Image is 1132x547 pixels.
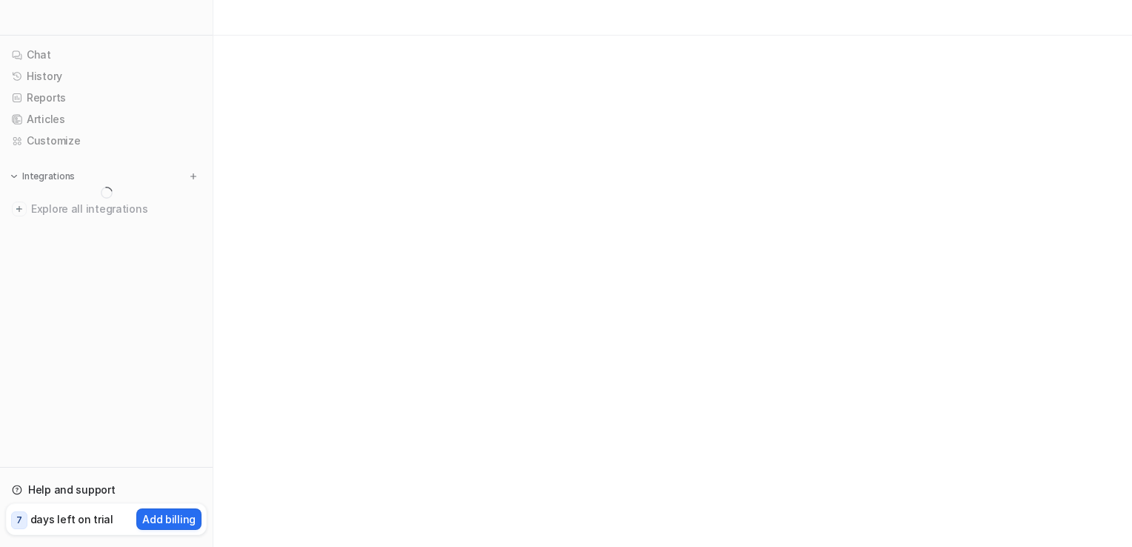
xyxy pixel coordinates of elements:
p: Add billing [142,511,196,527]
span: Explore all integrations [31,197,201,221]
a: Customize [6,130,207,151]
a: Reports [6,87,207,108]
p: Integrations [22,170,75,182]
p: days left on trial [30,511,113,527]
p: 7 [16,514,22,527]
button: Integrations [6,169,79,184]
button: Add billing [136,508,202,530]
img: expand menu [9,171,19,182]
a: Help and support [6,480,207,500]
a: Articles [6,109,207,130]
a: Explore all integrations [6,199,207,219]
a: History [6,66,207,87]
img: explore all integrations [12,202,27,216]
a: Chat [6,44,207,65]
img: menu_add.svg [188,171,199,182]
